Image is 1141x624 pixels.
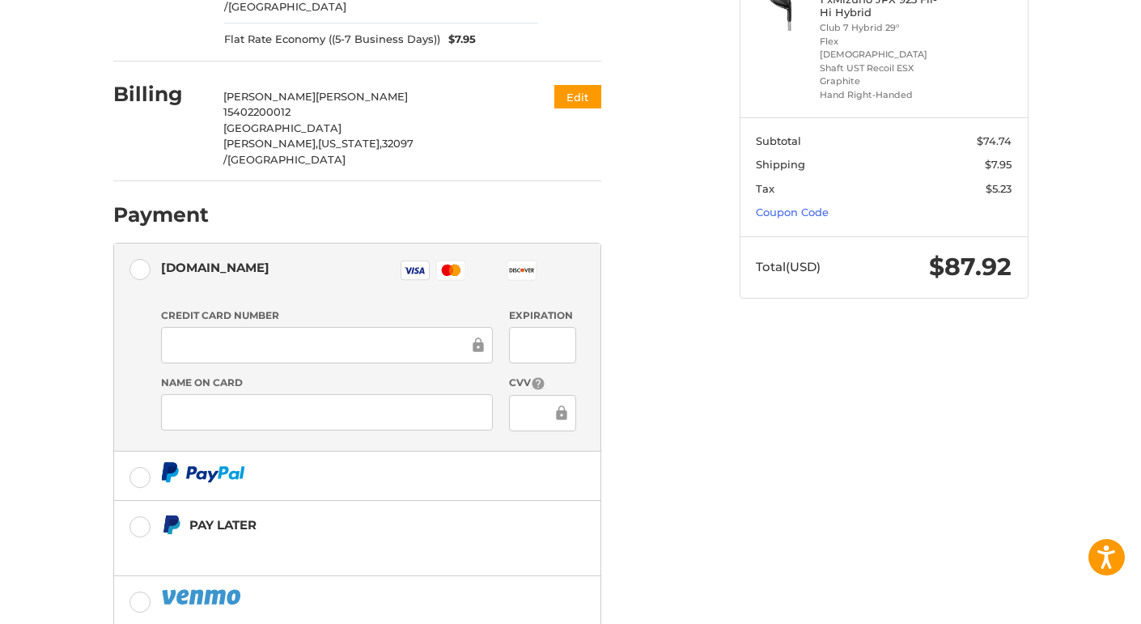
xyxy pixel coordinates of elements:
[223,137,414,166] span: 32097 /
[440,32,476,48] span: $7.95
[189,512,499,538] div: Pay Later
[223,105,291,118] span: 15402200012
[756,206,829,219] a: Coupon Code
[756,134,801,147] span: Subtotal
[223,121,341,134] span: [GEOGRAPHIC_DATA]
[161,587,244,607] img: PayPal icon
[756,182,774,195] span: Tax
[977,134,1012,147] span: $74.74
[113,82,208,107] h2: Billing
[820,88,944,102] li: Hand Right-Handed
[227,153,346,166] span: [GEOGRAPHIC_DATA]
[318,137,382,150] span: [US_STATE],
[986,182,1012,195] span: $5.23
[756,259,821,274] span: Total (USD)
[929,252,1012,282] span: $87.92
[509,376,576,391] label: CVV
[113,202,209,227] h2: Payment
[316,90,408,103] span: [PERSON_NAME]
[161,515,181,535] img: Pay Later icon
[1007,580,1141,624] iframe: Google Customer Reviews
[756,158,805,171] span: Shipping
[820,62,944,88] li: Shaft UST Recoil ESX Graphite
[161,462,245,482] img: PayPal icon
[820,21,944,35] li: Club 7 Hybrid 29°
[223,137,318,150] span: [PERSON_NAME],
[161,376,493,390] label: Name on Card
[554,85,601,108] button: Edit
[161,542,499,556] iframe: PayPal Message 1
[223,90,316,103] span: [PERSON_NAME]
[224,32,440,48] span: Flat Rate Economy ((5-7 Business Days))
[985,158,1012,171] span: $7.95
[820,35,944,62] li: Flex [DEMOGRAPHIC_DATA]
[161,254,269,281] div: [DOMAIN_NAME]
[509,308,576,323] label: Expiration
[161,308,493,323] label: Credit Card Number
